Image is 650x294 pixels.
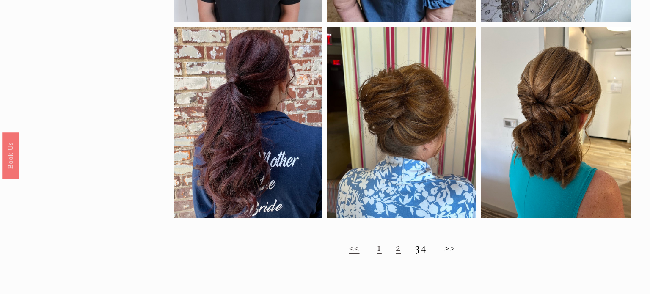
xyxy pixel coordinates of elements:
[415,240,420,254] strong: 3
[174,240,631,254] h2: 4 >>
[396,240,401,254] a: 2
[377,240,381,254] a: 1
[349,240,360,254] a: <<
[2,132,19,178] a: Book Us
